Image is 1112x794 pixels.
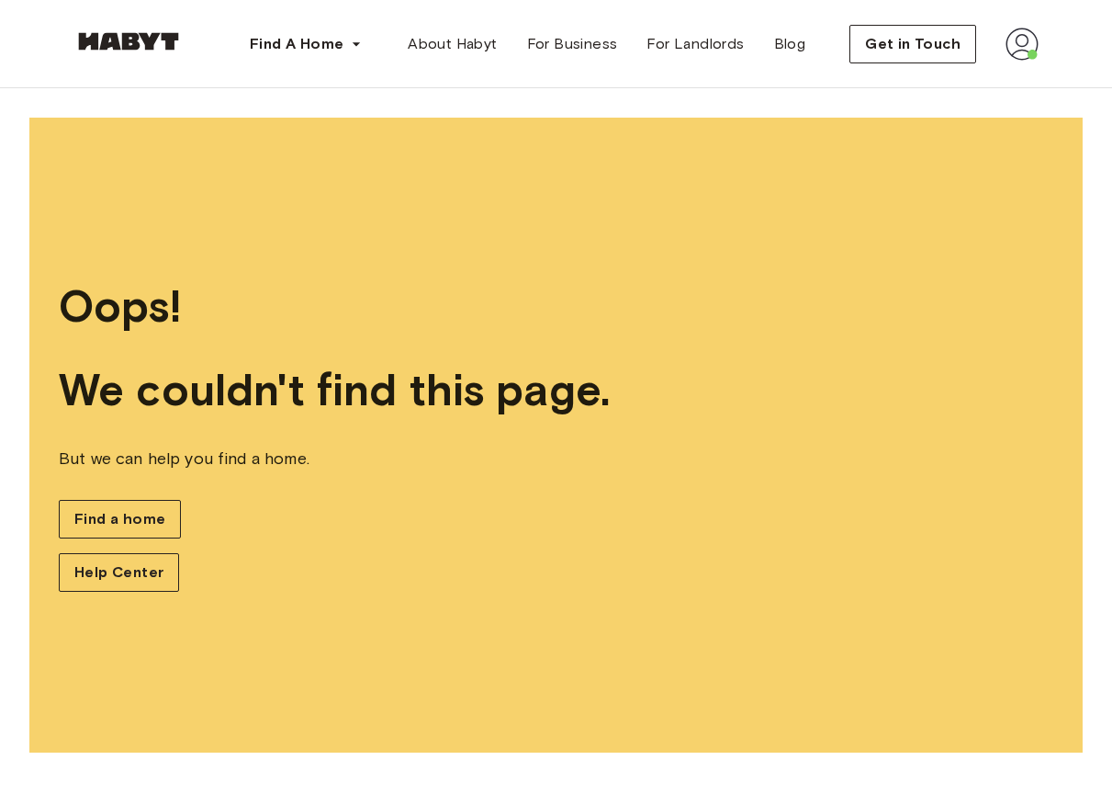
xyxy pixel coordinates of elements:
[74,561,163,584] span: Help Center
[646,33,744,55] span: For Landlords
[59,500,181,539] a: Find a home
[250,33,343,55] span: Find A Home
[59,279,1053,334] span: Oops!
[408,33,497,55] span: About Habyt
[774,33,806,55] span: Blog
[393,26,511,62] a: About Habyt
[74,508,165,530] span: Find a home
[235,26,376,62] button: Find A Home
[632,26,758,62] a: For Landlords
[59,447,1053,471] span: But we can help you find a home.
[527,33,618,55] span: For Business
[865,33,960,55] span: Get in Touch
[759,26,821,62] a: Blog
[849,25,976,63] button: Get in Touch
[512,26,633,62] a: For Business
[1005,28,1039,61] img: avatar
[59,553,179,592] a: Help Center
[73,32,184,51] img: Habyt
[59,363,1053,417] span: We couldn't find this page.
